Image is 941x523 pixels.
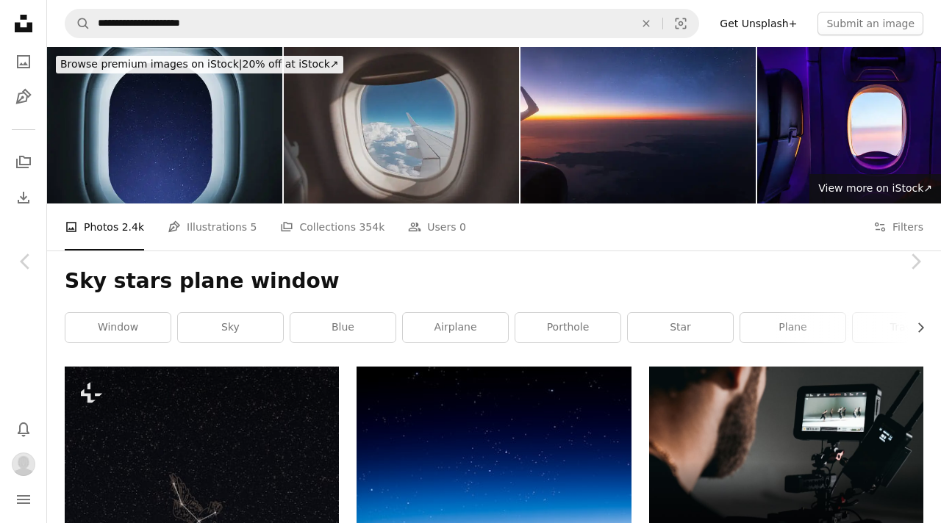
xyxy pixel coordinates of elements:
[9,183,38,212] a: Download History
[60,58,242,70] span: Browse premium images on iStock |
[403,313,508,342] a: airplane
[280,203,384,250] a: Collections 354k
[178,313,283,342] a: sky
[628,313,733,342] a: star
[9,414,38,444] button: Notifications
[873,203,923,250] button: Filters
[65,9,699,38] form: Find visuals sitewide
[9,82,38,112] a: Illustrations
[60,58,339,70] span: 20% off at iStock ↗
[630,10,662,37] button: Clear
[459,219,466,235] span: 0
[9,485,38,514] button: Menu
[251,219,257,235] span: 5
[65,313,171,342] a: window
[9,47,38,76] a: Photos
[12,452,35,476] img: Avatar of user Jen Kyna
[515,313,620,342] a: porthole
[740,313,845,342] a: plane
[65,268,923,295] h1: Sky stars plane window
[890,191,941,332] a: Next
[408,203,466,250] a: Users 0
[809,174,941,203] a: View more on iStock↗
[711,12,806,35] a: Get Unsplash+
[9,148,38,177] a: Collections
[284,47,519,203] img: view from the porthole captures a stunning horizon, showcasing the airplane wing against a backdr...
[47,47,282,203] img: Airplane window
[520,47,756,203] img: Amazing view with a wing and a turbine from an airplane window to the starry sky, the Spain conti...
[359,219,384,235] span: 354k
[817,12,923,35] button: Submit an image
[290,313,396,342] a: blue
[663,10,698,37] button: Visual search
[47,47,352,82] a: Browse premium images on iStock|20% off at iStock↗
[818,182,932,194] span: View more on iStock ↗
[168,203,257,250] a: Illustrations 5
[65,10,90,37] button: Search Unsplash
[9,450,38,479] button: Profile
